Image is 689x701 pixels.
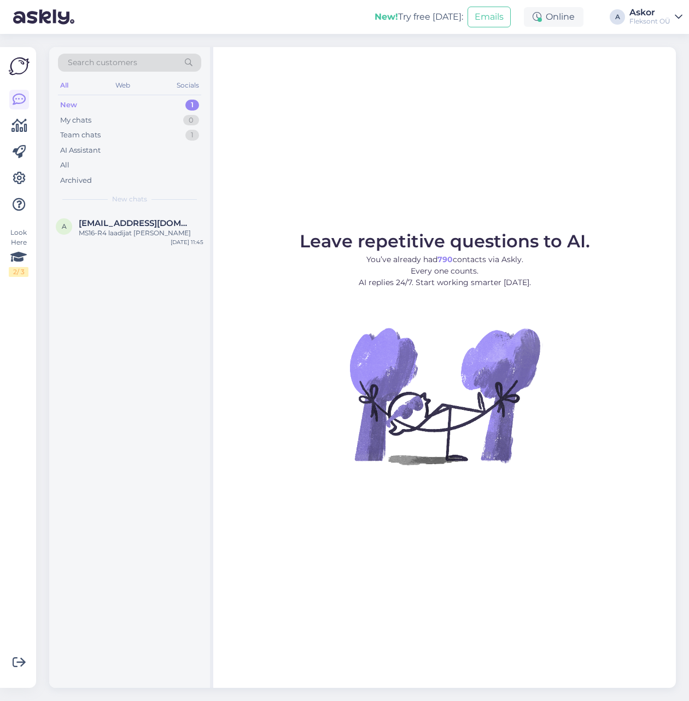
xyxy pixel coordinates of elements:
[171,238,203,246] div: [DATE] 11:45
[174,78,201,92] div: Socials
[79,228,203,238] div: MS16-R4 laadijat [PERSON_NAME]
[113,78,132,92] div: Web
[629,17,670,26] div: Fleksont OÜ
[9,267,28,277] div: 2 / 3
[468,7,511,27] button: Emails
[60,175,92,186] div: Archived
[60,115,91,126] div: My chats
[610,9,625,25] div: A
[112,194,147,204] span: New chats
[9,56,30,77] img: Askly Logo
[60,100,77,111] div: New
[60,160,69,171] div: All
[524,7,583,27] div: Online
[629,8,682,26] a: AskorFleksont OÜ
[346,297,543,494] img: No Chat active
[300,254,590,288] p: You’ve already had contacts via Askly. Every one counts. AI replies 24/7. Start working smarter [...
[62,222,67,230] span: a
[60,130,101,141] div: Team chats
[58,78,71,92] div: All
[185,100,199,111] div: 1
[185,130,199,141] div: 1
[300,230,590,252] span: Leave repetitive questions to AI.
[9,228,28,277] div: Look Here
[60,145,101,156] div: AI Assistant
[375,11,398,22] b: New!
[437,254,453,264] b: 790
[79,218,192,228] span: ahti.avloi@mail.ee
[68,57,137,68] span: Search customers
[183,115,199,126] div: 0
[375,10,463,24] div: Try free [DATE]:
[629,8,670,17] div: Askor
